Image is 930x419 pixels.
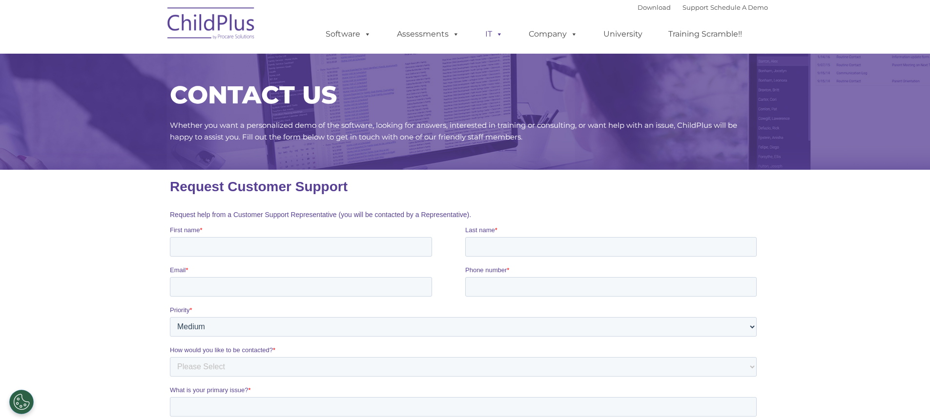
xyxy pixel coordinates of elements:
[594,24,652,44] a: University
[475,24,513,44] a: IT
[170,80,337,110] span: CONTACT US
[163,0,260,49] img: ChildPlus by Procare Solutions
[316,24,381,44] a: Software
[638,3,671,11] a: Download
[638,3,768,11] font: |
[710,3,768,11] a: Schedule A Demo
[170,120,737,141] span: Whether you want a personalized demo of the software, looking for answers, interested in training...
[659,24,752,44] a: Training Scramble!!
[519,24,587,44] a: Company
[682,3,708,11] a: Support
[387,24,469,44] a: Assessments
